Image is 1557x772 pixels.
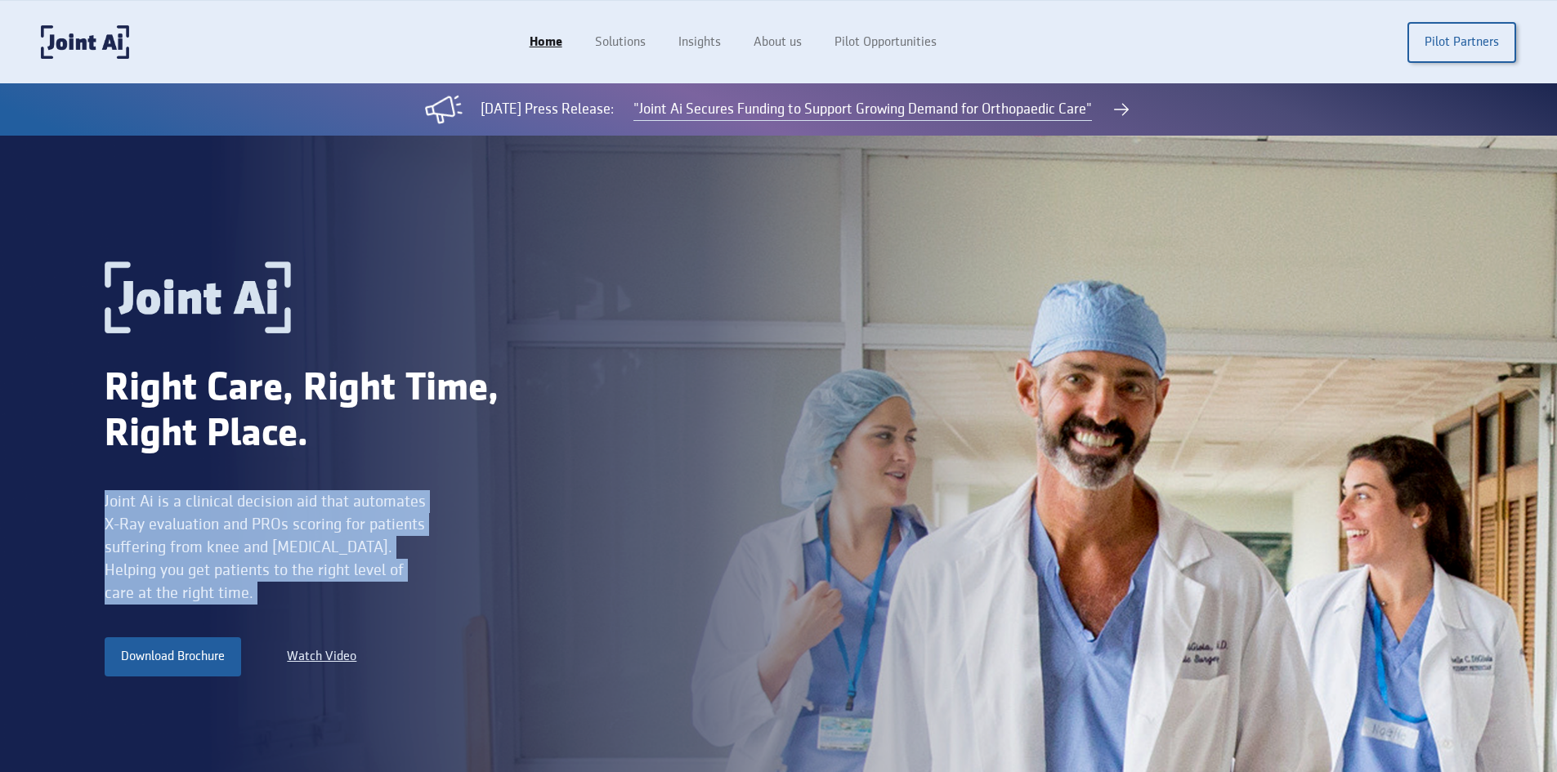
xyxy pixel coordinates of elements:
[105,490,431,605] div: Joint Ai is a clinical decision aid that automates X-Ray evaluation and PROs scoring for patients...
[737,27,818,58] a: About us
[633,99,1092,121] a: "Joint Ai Secures Funding to Support Growing Demand for Orthopaedic Care"
[41,25,129,59] a: home
[105,366,570,457] div: Right Care, Right Time, Right Place.
[662,27,737,58] a: Insights
[287,647,356,667] a: Watch Video
[818,27,953,58] a: Pilot Opportunities
[579,27,662,58] a: Solutions
[481,99,614,120] div: [DATE] Press Release:
[1407,22,1516,63] a: Pilot Partners
[513,27,579,58] a: Home
[105,637,241,676] a: Download Brochure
